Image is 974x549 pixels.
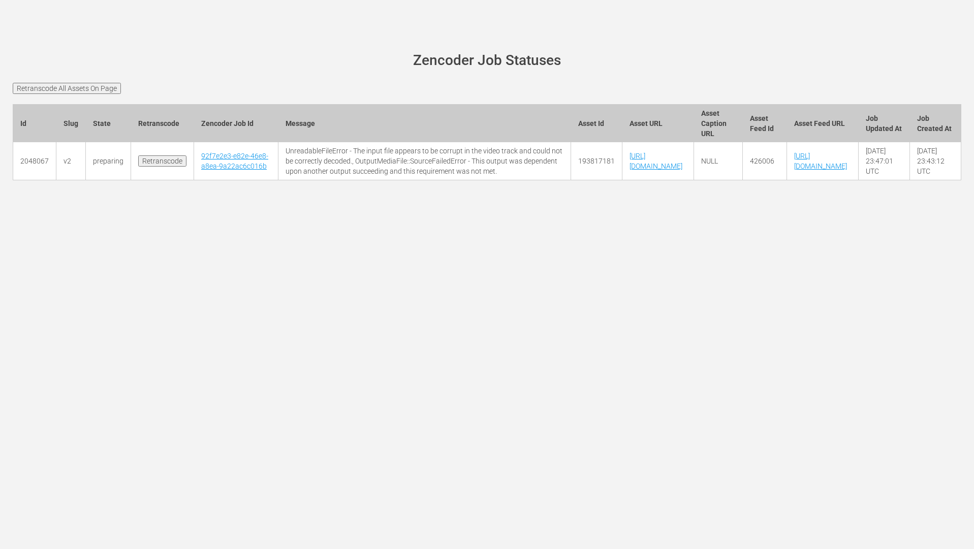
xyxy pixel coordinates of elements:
th: Asset Feed URL [787,104,858,142]
th: Asset Caption URL [694,104,742,142]
input: Retranscode All Assets On Page [13,83,121,94]
a: 92f7e2e3-e82e-46e8-a8ea-9a22ac6c016b [201,152,268,170]
h1: Zencoder Job Statuses [27,53,947,69]
td: 193817181 [571,142,622,180]
th: Retranscode [131,104,194,142]
td: preparing [86,142,131,180]
td: [DATE] 23:47:01 UTC [858,142,909,180]
th: Slug [56,104,86,142]
th: Asset Id [571,104,622,142]
th: Id [13,104,56,142]
td: 426006 [743,142,787,180]
input: Retranscode [138,155,186,167]
a: [URL][DOMAIN_NAME] [794,152,847,170]
td: NULL [694,142,742,180]
a: [URL][DOMAIN_NAME] [630,152,682,170]
td: [DATE] 23:43:12 UTC [909,142,961,180]
td: UnreadableFileError - The input file appears to be corrupt in the video track and could not be co... [278,142,571,180]
th: Zencoder Job Id [194,104,278,142]
td: 2048067 [13,142,56,180]
th: State [86,104,131,142]
th: Asset URL [622,104,694,142]
th: Asset Feed Id [743,104,787,142]
th: Job Updated At [858,104,909,142]
th: Message [278,104,571,142]
th: Job Created At [909,104,961,142]
td: v2 [56,142,86,180]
